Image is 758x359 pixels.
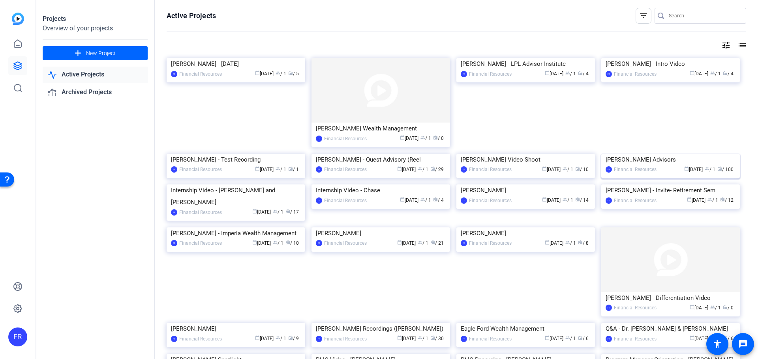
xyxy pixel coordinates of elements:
[171,209,177,216] div: FR
[563,166,567,171] span: group
[420,197,431,203] span: / 1
[684,167,703,172] span: [DATE]
[461,240,467,246] div: FR
[606,184,735,196] div: [PERSON_NAME] - Invite- Retirement Sem
[397,166,402,171] span: calendar_today
[461,71,467,77] div: FR
[690,336,708,341] span: [DATE]
[723,305,734,311] span: / 0
[545,71,550,75] span: calendar_today
[418,336,428,341] span: / 1
[430,240,444,246] span: / 21
[669,11,740,20] input: Search
[690,71,708,76] span: [DATE]
[179,70,222,78] div: Financial Resources
[542,197,547,202] span: calendar_today
[575,166,580,171] span: radio
[255,167,274,172] span: [DATE]
[420,136,431,141] span: / 1
[575,167,589,172] span: / 10
[469,70,512,78] div: Financial Resources
[316,136,322,142] div: FR
[430,167,444,172] span: / 29
[316,154,446,166] div: [PERSON_NAME] - Quest Advisory (Reel
[397,240,402,245] span: calendar_today
[397,335,402,340] span: calendar_today
[273,240,278,245] span: group
[565,336,576,341] span: / 1
[690,305,694,309] span: calendar_today
[255,71,274,76] span: [DATE]
[285,209,299,215] span: / 17
[614,304,657,312] div: Financial Resources
[420,135,425,140] span: group
[397,167,416,172] span: [DATE]
[288,71,293,75] span: radio
[720,197,734,203] span: / 12
[461,184,591,196] div: [PERSON_NAME]
[430,335,435,340] span: radio
[545,71,563,76] span: [DATE]
[542,167,561,172] span: [DATE]
[461,58,591,70] div: [PERSON_NAME] - LPL Advisor Institute
[606,336,612,342] div: FR
[418,240,422,245] span: group
[324,135,367,143] div: Financial Resources
[252,240,271,246] span: [DATE]
[324,335,367,343] div: Financial Resources
[288,167,299,172] span: / 1
[179,239,222,247] div: Financial Resources
[43,84,148,100] a: Archived Projects
[469,239,512,247] div: Financial Resources
[43,67,148,83] a: Active Projects
[420,197,425,202] span: group
[563,197,567,202] span: group
[288,166,293,171] span: radio
[73,48,83,58] mat-icon: add
[171,71,177,77] div: FR
[255,335,260,340] span: calendar_today
[324,239,367,247] div: Financial Resources
[717,167,734,172] span: / 100
[276,167,286,172] span: / 1
[285,209,290,214] span: radio
[614,197,657,205] div: Financial Resources
[433,197,444,203] span: / 4
[545,336,563,341] span: [DATE]
[575,197,589,203] span: / 14
[545,335,550,340] span: calendar_today
[43,46,148,60] button: New Project
[710,305,715,309] span: group
[606,58,735,70] div: [PERSON_NAME] - Intro Video
[687,197,692,202] span: calendar_today
[179,208,222,216] div: Financial Resources
[720,197,725,202] span: radio
[461,323,591,335] div: Eagle Ford Wealth Management
[721,41,731,50] mat-icon: tune
[542,166,547,171] span: calendar_today
[316,323,446,335] div: [PERSON_NAME] Recordings ([PERSON_NAME])
[285,240,290,245] span: radio
[316,336,322,342] div: FR
[316,123,446,134] div: [PERSON_NAME] Wealth Management
[713,339,722,349] mat-icon: accessibility
[690,305,708,311] span: [DATE]
[707,197,712,202] span: group
[565,71,570,75] span: group
[400,197,405,202] span: calendar_today
[171,227,301,239] div: [PERSON_NAME] - Imperia Wealth Management
[316,227,446,239] div: [PERSON_NAME]
[461,227,591,239] div: [PERSON_NAME]
[578,335,583,340] span: radio
[578,240,583,245] span: radio
[43,14,148,24] div: Projects
[288,336,299,341] span: / 9
[461,197,467,204] div: FR
[397,336,416,341] span: [DATE]
[578,71,583,75] span: radio
[86,49,116,58] span: New Project
[171,336,177,342] div: FR
[469,166,512,173] div: Financial Resources
[690,335,694,340] span: calendar_today
[639,11,648,20] mat-icon: filter_list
